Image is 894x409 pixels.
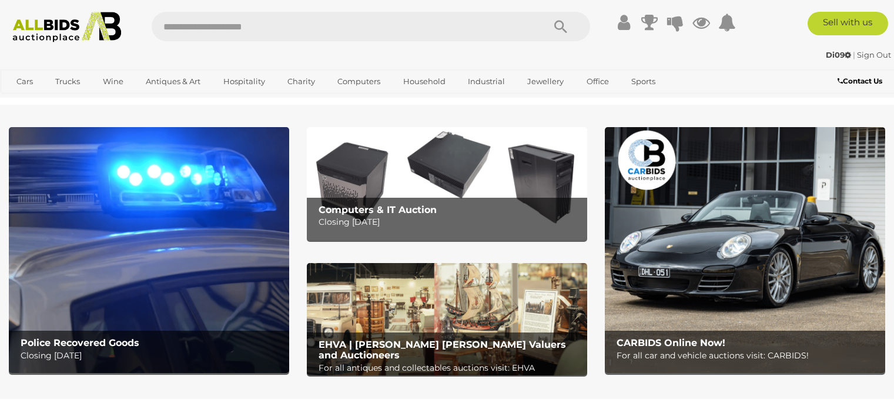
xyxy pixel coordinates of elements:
a: Office [579,72,617,91]
p: Closing [DATE] [21,348,283,363]
span: | [853,50,855,59]
a: Sign Out [857,50,891,59]
b: Police Recovered Goods [21,337,139,348]
a: Trucks [48,72,88,91]
a: Sell with us [808,12,888,35]
b: Contact Us [838,77,882,85]
a: Household [396,72,453,91]
a: Contact Us [838,75,885,88]
p: For all car and vehicle auctions visit: CARBIDS! [617,348,879,363]
img: Police Recovered Goods [9,127,289,373]
p: For all antiques and collectables auctions visit: EHVA [319,361,581,375]
button: Search [531,12,590,41]
a: Computers & IT Auction Computers & IT Auction Closing [DATE] [307,127,587,240]
img: EHVA | Evans Hastings Valuers and Auctioneers [307,263,587,375]
a: Hospitality [216,72,273,91]
p: Closing [DATE] [319,215,581,230]
a: Antiques & Art [138,72,208,91]
strong: Di09 [826,50,851,59]
img: Computers & IT Auction [307,127,587,240]
a: Wine [95,72,131,91]
a: Jewellery [520,72,571,91]
b: CARBIDS Online Now! [617,337,725,348]
a: Cars [9,72,41,91]
a: Police Recovered Goods Police Recovered Goods Closing [DATE] [9,127,289,373]
img: Allbids.com.au [6,12,128,42]
b: EHVA | [PERSON_NAME] [PERSON_NAME] Valuers and Auctioneers [319,339,566,361]
b: Computers & IT Auction [319,204,437,215]
a: Industrial [460,72,513,91]
a: Di09 [826,50,853,59]
img: CARBIDS Online Now! [605,127,885,373]
a: [GEOGRAPHIC_DATA] [9,91,108,111]
a: Sports [624,72,663,91]
a: CARBIDS Online Now! CARBIDS Online Now! For all car and vehicle auctions visit: CARBIDS! [605,127,885,373]
a: Charity [280,72,323,91]
a: EHVA | Evans Hastings Valuers and Auctioneers EHVA | [PERSON_NAME] [PERSON_NAME] Valuers and Auct... [307,263,587,375]
a: Computers [330,72,388,91]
